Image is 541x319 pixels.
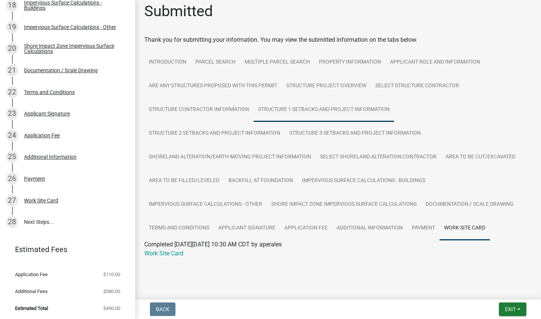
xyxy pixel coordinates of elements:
a: Work Site Card [144,250,183,257]
a: Applicant Role and Information [385,50,485,74]
div: Work Site Card [24,198,58,203]
div: Impervious Surface Calculations - Other [24,24,116,30]
a: Parcel search [191,50,240,74]
div: Additional Information [24,154,77,159]
a: Structure 3 Setbacks and project information [285,122,425,146]
div: Applicant Signature [24,111,70,116]
a: Estimated Fees [6,242,123,257]
a: Shoreland Alteration/Earth-Moving Project Information [144,145,316,169]
div: Payment [24,176,45,181]
a: Structure Contractor Information [144,98,254,122]
div: 24 [6,129,18,141]
span: Completed [DATE][DATE] 10:30 AM CDT by aperales [144,241,282,248]
a: Multiple Parcel Search [240,50,314,74]
span: Application Fee [15,272,48,277]
a: Backfill at foundation [224,169,298,193]
div: 27 [6,194,18,207]
div: Application Fee [24,133,60,138]
span: $110.00 [103,272,120,277]
a: Select Structure Contractor [371,74,464,98]
div: Documentation / Scale Drawing [24,68,98,73]
a: Additional Information [332,216,407,240]
div: Terms and Conditions [24,90,75,95]
span: $380.00 [103,289,120,294]
span: $490.00 [103,306,120,311]
span: Back [156,306,169,312]
a: Impervious Surface Calculations - Buildings [298,169,430,193]
button: Exit [499,302,526,316]
a: Documentation / Scale Drawing [421,193,518,217]
a: Application Fee [280,216,332,240]
div: 22 [6,86,18,98]
div: 21 [6,64,18,76]
a: Terms and Conditions [144,216,214,240]
span: Additional Fees [15,289,48,294]
div: 20 [6,43,18,55]
a: Applicant Signature [214,216,280,240]
button: Back [150,302,175,316]
a: Area to be Cut/Excavated [441,145,520,169]
a: Impervious Surface Calculations - Other [144,193,267,217]
a: Work Site Card [440,216,490,240]
a: Structure 1 Setbacks and project information [254,98,394,122]
a: Are any Structures Proposed with this Permit [144,74,282,98]
span: Exit [505,306,516,312]
span: Estimated Total [15,306,48,311]
a: Shore Impact Zone Impervious Surface Calculations [267,193,421,217]
a: Select Shoreland Alteration contractor [316,145,441,169]
div: Shore Impact Zone Impervious Surface Calculations [24,43,123,54]
div: Thank you for submitting your information. You may view the submitted information on the tabs below. [144,35,532,44]
div: 19 [6,21,18,33]
a: Structure 2 Setbacks and project information [144,122,285,146]
a: Property Information [314,50,385,74]
a: Structure Project Overview [282,74,371,98]
div: 25 [6,151,18,163]
div: 23 [6,108,18,120]
a: Payment [407,216,440,240]
div: 26 [6,173,18,185]
a: Area to be Filled/Leveled [144,169,224,193]
div: 28 [6,216,18,228]
a: Introduction [144,50,191,74]
h1: Submitted [144,2,213,20]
